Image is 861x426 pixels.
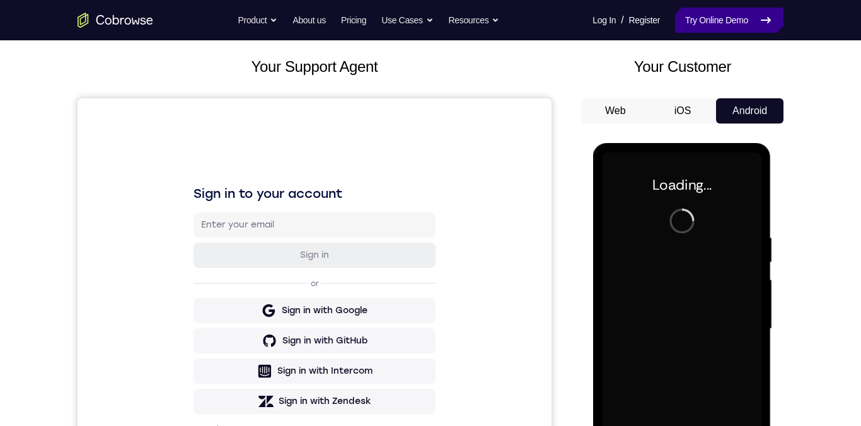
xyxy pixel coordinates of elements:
[716,98,783,124] button: Android
[341,8,366,33] a: Pricing
[592,8,616,33] a: Log In
[78,13,153,28] a: Go to the home page
[582,55,783,78] h2: Your Customer
[116,326,358,336] p: Don't have an account?
[200,267,295,279] div: Sign in with Intercom
[675,8,783,33] a: Try Online Demo
[231,180,244,190] p: or
[116,291,358,316] button: Sign in with Zendesk
[205,236,290,249] div: Sign in with GitHub
[201,297,294,309] div: Sign in with Zendesk
[238,8,278,33] button: Product
[116,144,358,170] button: Sign in
[204,206,290,219] div: Sign in with Google
[116,260,358,285] button: Sign in with Intercom
[649,98,717,124] button: iOS
[621,13,623,28] span: /
[78,55,552,78] h2: Your Support Agent
[629,8,660,33] a: Register
[582,98,649,124] button: Web
[116,200,358,225] button: Sign in with Google
[292,8,325,33] a: About us
[124,120,350,133] input: Enter your email
[116,230,358,255] button: Sign in with GitHub
[449,8,500,33] button: Resources
[213,326,303,335] a: Create a new account
[381,8,433,33] button: Use Cases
